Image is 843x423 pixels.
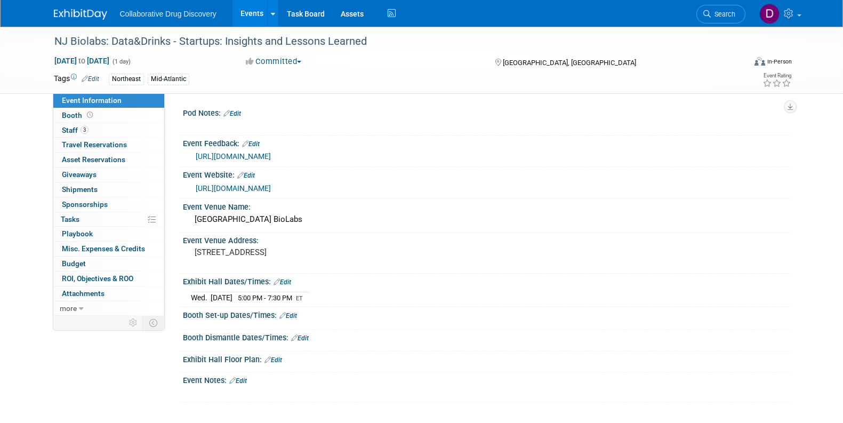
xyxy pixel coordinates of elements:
[82,75,99,83] a: Edit
[85,111,95,119] span: Booth not reserved yet
[111,58,131,65] span: (1 day)
[53,138,164,152] a: Travel Reservations
[62,244,145,253] span: Misc. Expenses & Credits
[53,197,164,212] a: Sponsorships
[762,73,791,78] div: Event Rating
[711,10,735,18] span: Search
[53,93,164,108] a: Event Information
[242,56,306,67] button: Committed
[183,105,790,119] div: Pod Notes:
[61,215,79,224] span: Tasks
[62,185,98,194] span: Shipments
[754,57,765,66] img: Format-Inperson.png
[183,352,790,365] div: Exhibit Hall Floor Plan:
[767,58,792,66] div: In-Person
[229,377,247,385] a: Edit
[683,55,792,71] div: Event Format
[296,295,303,302] span: ET
[54,73,99,85] td: Tags
[53,167,164,182] a: Giveaways
[60,304,77,313] span: more
[62,200,108,209] span: Sponsorships
[54,56,110,66] span: [DATE] [DATE]
[759,4,780,24] img: Daniel Castro
[183,135,790,149] div: Event Feedback:
[53,286,164,301] a: Attachments
[51,32,729,51] div: NJ Biolabs: Data&Drinks - Startups: Insights and Lessons Learned
[503,59,636,67] span: [GEOGRAPHIC_DATA], [GEOGRAPHIC_DATA]
[53,301,164,316] a: more
[62,259,86,268] span: Budget
[62,274,133,283] span: ROI, Objectives & ROO
[142,316,164,330] td: Toggle Event Tabs
[62,140,127,149] span: Travel Reservations
[196,184,271,193] a: [URL][DOMAIN_NAME]
[274,278,291,286] a: Edit
[62,170,97,179] span: Giveaways
[264,356,282,364] a: Edit
[62,111,95,119] span: Booth
[183,372,790,386] div: Event Notes:
[124,316,143,330] td: Personalize Event Tab Strip
[183,330,790,344] div: Booth Dismantle Dates/Times:
[109,74,144,85] div: Northeast
[238,294,292,302] span: 5:00 PM - 7:30 PM
[62,155,125,164] span: Asset Reservations
[279,312,297,320] a: Edit
[53,272,164,286] a: ROI, Objectives & ROO
[183,233,790,246] div: Event Venue Address:
[77,57,87,65] span: to
[120,10,216,18] span: Collaborative Drug Discovery
[196,152,271,161] a: [URL][DOMAIN_NAME]
[183,274,790,288] div: Exhibit Hall Dates/Times:
[53,182,164,197] a: Shipments
[62,126,89,134] span: Staff
[242,140,260,148] a: Edit
[53,108,164,123] a: Booth
[191,292,211,303] td: Wed.
[211,292,232,303] td: [DATE]
[53,227,164,241] a: Playbook
[696,5,745,23] a: Search
[62,289,105,298] span: Attachments
[148,74,189,85] div: Mid-Atlantic
[53,257,164,271] a: Budget
[53,123,164,138] a: Staff3
[183,307,790,321] div: Booth Set-up Dates/Times:
[223,110,241,117] a: Edit
[195,248,424,257] pre: [STREET_ADDRESS]
[183,199,790,212] div: Event Venue Name:
[53,242,164,256] a: Misc. Expenses & Credits
[53,212,164,227] a: Tasks
[62,229,93,238] span: Playbook
[237,172,255,179] a: Edit
[62,96,122,105] span: Event Information
[81,126,89,134] span: 3
[53,153,164,167] a: Asset Reservations
[183,167,790,181] div: Event Website:
[54,9,107,20] img: ExhibitDay
[291,334,309,342] a: Edit
[191,211,782,228] div: [GEOGRAPHIC_DATA] BioLabs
